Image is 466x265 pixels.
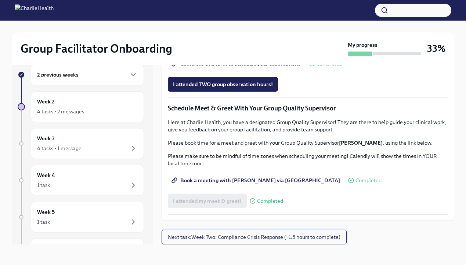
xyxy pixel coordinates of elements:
[257,198,283,204] span: Completed
[37,181,50,189] div: 1 task
[168,233,340,241] span: Next task : Week Two: Compliance Crisis Response (~1.5 hours to complete)
[168,104,448,113] p: Schedule Meet & Greet With Your Group Quality Supervisor
[168,173,345,188] a: Book a meeting with [PERSON_NAME] via [GEOGRAPHIC_DATA]
[21,41,172,56] h2: Group Facilitator Onboarding
[37,134,55,142] h6: Week 3
[37,108,84,115] div: 4 tasks • 2 messages
[18,202,144,233] a: Week 51 task
[168,119,448,133] p: Here at Charlie Health, you have a designated Group Quality Supervisor! They are there to help gu...
[348,41,378,49] strong: My progress
[37,71,79,79] h6: 2 previous weeks
[37,171,55,179] h6: Week 4
[37,208,55,216] h6: Week 5
[355,178,382,183] span: Completed
[37,98,55,106] h6: Week 2
[18,165,144,196] a: Week 41 task
[316,61,342,67] span: Completed
[15,4,54,16] img: CharlieHealth
[162,230,347,244] button: Next task:Week Two: Compliance Crisis Response (~1.5 hours to complete)
[173,177,340,184] span: Book a meeting with [PERSON_NAME] via [GEOGRAPHIC_DATA]
[168,152,448,167] p: Please make sure to be mindful of time zones when scheduling your meeting! Calendly will show the...
[168,77,278,92] button: I attended TWO group observation hours!
[37,145,82,152] div: 4 tasks • 1 message
[427,42,445,55] h3: 33%
[173,81,273,88] span: I attended TWO group observation hours!
[37,218,50,226] div: 1 task
[31,64,144,85] div: 2 previous weeks
[339,139,383,146] strong: [PERSON_NAME]
[18,91,144,122] a: Week 24 tasks • 2 messages
[168,139,448,146] p: Please book time for a meet and greet with your Group Quality Supervisor , using the link below.
[18,128,144,159] a: Week 34 tasks • 1 message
